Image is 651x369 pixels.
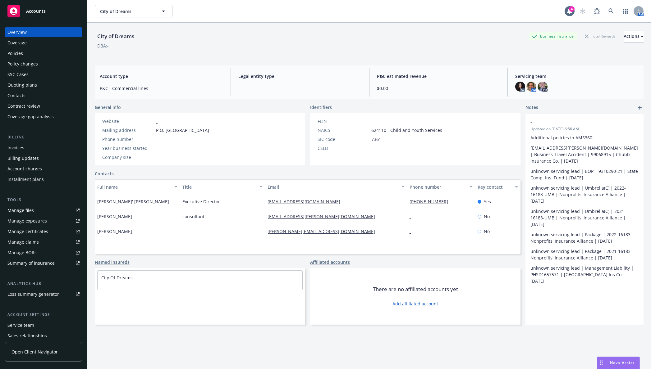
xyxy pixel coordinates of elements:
a: Policies [5,48,82,58]
a: Contract review [5,101,82,111]
div: City of Dreams [95,32,137,40]
div: Manage exposures [7,216,47,226]
a: Service team [5,320,82,330]
p: unknown servicing lead | Package | 2021-16183 | Nonprofits' Insurance Alliance | [DATE] [530,248,639,261]
img: photo [515,82,525,92]
a: Manage claims [5,237,82,247]
div: Title [182,184,256,190]
span: General info [95,104,121,110]
span: - [182,228,184,235]
a: Add affiliated account [392,300,438,307]
a: - [410,228,416,234]
span: - [156,145,158,151]
span: P&C - Commercial lines [100,85,223,92]
div: Service team [7,320,34,330]
span: Open Client Navigator [11,349,58,355]
div: Mailing address [102,127,154,133]
div: Phone number [102,136,154,142]
a: Accounts [5,2,82,20]
span: - [530,119,622,125]
div: -Updated on [DATE] 6:56 AMAdditional policies in AMS360:[EMAIL_ADDRESS][PERSON_NAME][DOMAIN_NAME]... [525,114,644,289]
a: Manage certificates [5,227,82,236]
a: Start snowing [576,5,589,17]
div: NAICS [318,127,369,133]
a: Account charges [5,164,82,174]
div: Key contact [478,184,511,190]
a: Manage BORs [5,248,82,258]
img: photo [526,82,536,92]
a: SSC Cases [5,70,82,79]
span: Updated on [DATE] 6:56 AM [530,126,639,132]
a: Sales relationships [5,331,82,341]
div: Policy changes [7,59,38,69]
span: [PERSON_NAME] [97,228,132,235]
span: City of Dreams [100,8,154,15]
div: Account settings [5,312,82,318]
div: Summary of insurance [7,258,55,268]
a: Billing updates [5,153,82,163]
span: [PERSON_NAME] [97,213,132,220]
span: 624110 - Child and Youth Services [371,127,442,133]
a: Loss summary generator [5,289,82,299]
a: [EMAIL_ADDRESS][DOMAIN_NAME] [268,199,345,205]
div: Coverage [7,38,27,48]
div: Website [102,118,154,124]
button: Full name [95,179,180,194]
a: City Of Dreams [101,275,133,281]
div: SSC Cases [7,70,29,79]
div: Quoting plans [7,80,37,90]
a: Affiliated accounts [310,259,350,265]
a: Switch app [619,5,632,17]
div: DBA: - [97,43,109,49]
p: unknown servicing lead | Umbrella(C) | 2022-16183-UMB | Nonprofits' Insurance Alliance | [DATE] [530,185,639,204]
button: Actions [624,30,644,43]
span: [PERSON_NAME]' [PERSON_NAME] [97,198,169,205]
span: - [371,145,373,151]
div: Company size [102,154,154,160]
div: Manage files [7,205,34,215]
a: [PHONE_NUMBER] [410,199,453,205]
a: [EMAIL_ADDRESS][PERSON_NAME][DOMAIN_NAME] [268,214,380,219]
p: [EMAIL_ADDRESS][PERSON_NAME][DOMAIN_NAME] | Business Travel Accident | 99068915 | Chubb Insurance... [530,145,639,164]
span: Legal entity type [238,73,362,79]
div: Contract review [7,101,40,111]
span: - [156,136,158,142]
span: Executive Director [182,198,220,205]
button: Email [265,179,407,194]
button: Phone number [407,179,475,194]
div: Billing updates [7,153,39,163]
a: Report a Bug [591,5,603,17]
span: No [484,228,490,235]
span: - [238,85,362,92]
div: Coverage gap analysis [7,112,54,122]
a: Coverage [5,38,82,48]
span: No [484,213,490,220]
a: Named insureds [95,259,130,265]
div: Drag to move [597,357,605,369]
span: Account type [100,73,223,79]
span: consultant [182,213,204,220]
img: photo [538,82,548,92]
p: unknown servicing lead | BOP | 9310290-21 | State Comp. Ins. Fund | [DATE] [530,168,639,181]
a: Manage files [5,205,82,215]
div: Account charges [7,164,42,174]
a: add [636,104,644,111]
div: Manage BORs [7,248,37,258]
a: - [410,214,416,219]
a: Invoices [5,143,82,153]
a: Manage exposures [5,216,82,226]
span: - [371,118,373,124]
span: Identifiers [310,104,332,110]
a: Search [605,5,617,17]
a: Contacts [5,91,82,101]
div: Phone number [410,184,466,190]
span: $0.00 [377,85,500,92]
a: Summary of insurance [5,258,82,268]
p: unknown servicing lead | Management Liability | PHSD1657571 | [GEOGRAPHIC_DATA] Ins Co | [DATE] [530,265,639,284]
span: P.O. [GEOGRAPHIC_DATA] [156,127,209,133]
a: [PERSON_NAME][EMAIL_ADDRESS][DOMAIN_NAME] [268,228,380,234]
div: Email [268,184,398,190]
div: Year business started [102,145,154,151]
div: Overview [7,27,27,37]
